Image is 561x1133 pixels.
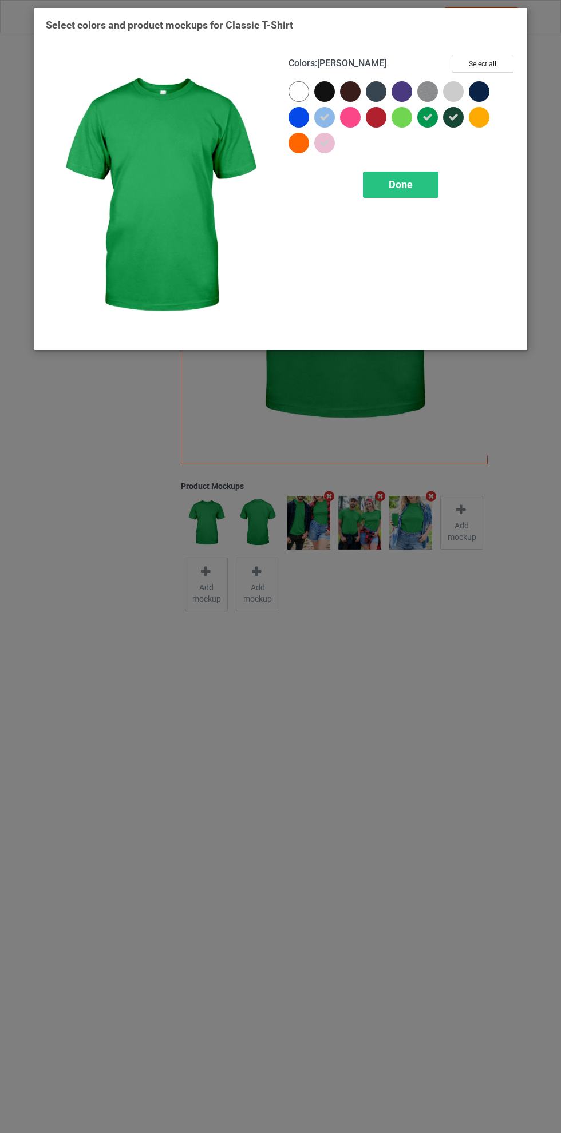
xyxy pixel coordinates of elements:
[317,58,386,69] span: [PERSON_NAME]
[417,81,438,102] img: heather_texture.png
[289,58,386,70] h4: :
[452,55,513,73] button: Select all
[289,58,315,69] span: Colors
[46,19,293,31] span: Select colors and product mockups for Classic T-Shirt
[389,178,413,190] span: Done
[46,55,272,338] img: regular.jpg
